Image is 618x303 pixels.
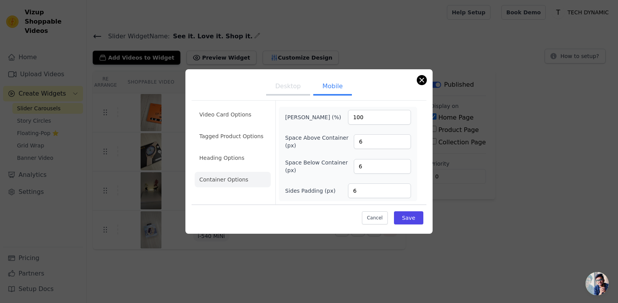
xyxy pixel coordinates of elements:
div: Open chat [586,272,609,295]
button: Mobile [313,79,352,96]
label: Sides Padding (px) [285,187,335,195]
li: Tagged Product Options [195,128,271,144]
label: Space Above Container (px) [285,134,354,149]
button: Desktop [266,79,310,96]
li: Video Card Options [195,107,271,122]
label: Space Below Container (px) [285,159,353,174]
button: Save [394,211,423,224]
li: Heading Options [195,150,271,166]
button: Cancel [362,211,388,224]
label: [PERSON_NAME] (%) [285,113,341,121]
li: Container Options [195,172,271,187]
button: Close modal [417,75,426,85]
